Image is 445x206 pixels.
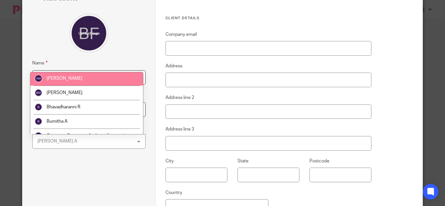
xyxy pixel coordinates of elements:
label: Company email [165,31,197,38]
h3: Client details [165,16,371,21]
img: svg%3E [35,117,42,125]
label: State [237,158,249,164]
img: svg%3E [35,75,42,82]
img: svg%3E [35,103,42,111]
span: [PERSON_NAME] [47,90,82,95]
img: svg%3E [35,132,42,140]
label: Address [165,63,182,69]
label: Postcode [309,158,329,164]
label: City [165,158,174,164]
img: svg%3E [35,89,42,97]
span: [PERSON_NAME] [47,76,82,81]
label: Name [32,59,48,67]
label: Address line 3 [165,126,194,132]
div: [PERSON_NAME] A [37,139,77,144]
span: Bumitha A [47,119,67,124]
span: Company Secretary At Jump Accounting [47,133,130,138]
label: Address line 2 [165,94,194,101]
span: Bhavadharanni R [47,105,80,109]
label: Country [165,189,182,196]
